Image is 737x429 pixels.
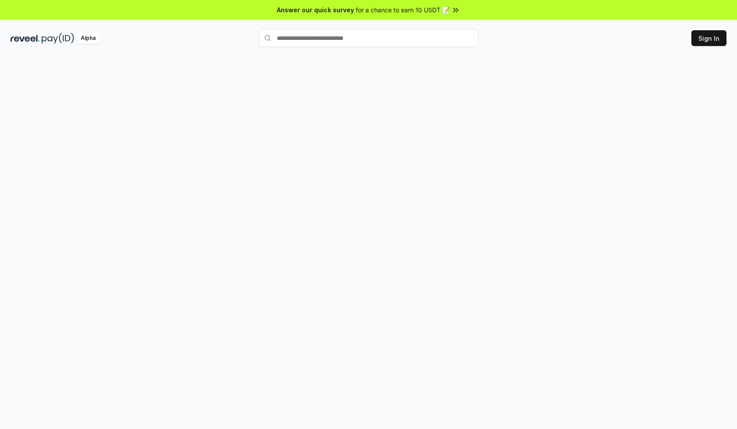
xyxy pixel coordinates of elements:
[76,33,100,44] div: Alpha
[691,30,726,46] button: Sign In
[11,33,40,44] img: reveel_dark
[42,33,74,44] img: pay_id
[277,5,354,14] span: Answer our quick survey
[356,5,450,14] span: for a chance to earn 10 USDT 📝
